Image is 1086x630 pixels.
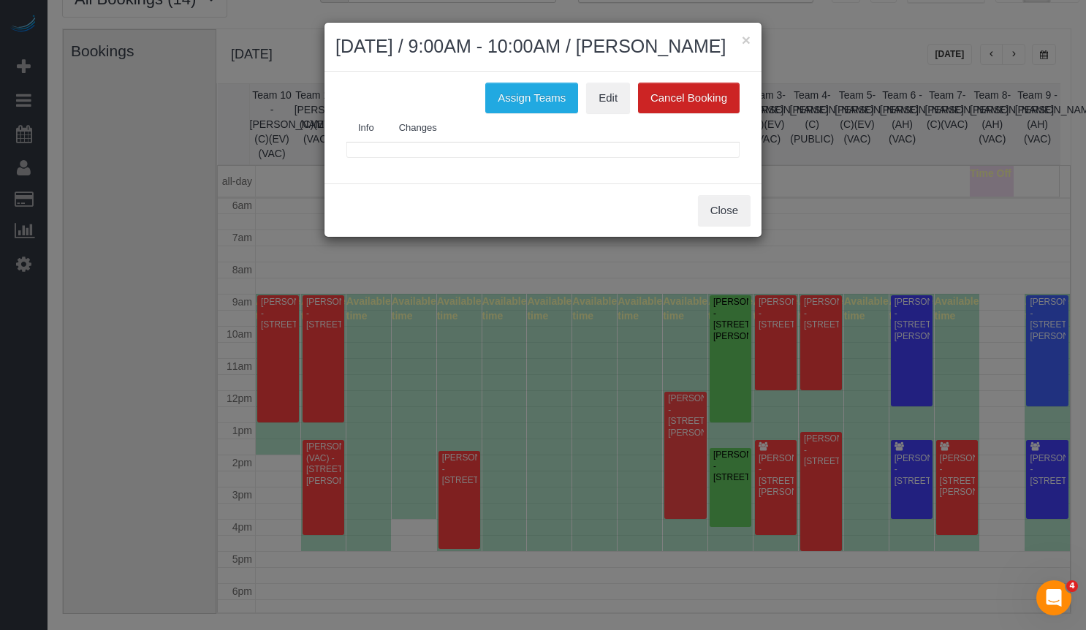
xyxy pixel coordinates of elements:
[1036,580,1071,615] iframe: Intercom live chat
[742,32,751,48] button: ×
[485,83,578,113] button: Assign Teams
[346,113,386,143] a: Info
[698,195,751,226] button: Close
[586,83,630,113] a: Edit
[1066,580,1078,592] span: 4
[638,83,740,113] button: Cancel Booking
[358,122,374,133] span: Info
[335,34,751,60] h2: [DATE] / 9:00AM - 10:00AM / [PERSON_NAME]
[399,122,437,133] span: Changes
[387,113,449,143] a: Changes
